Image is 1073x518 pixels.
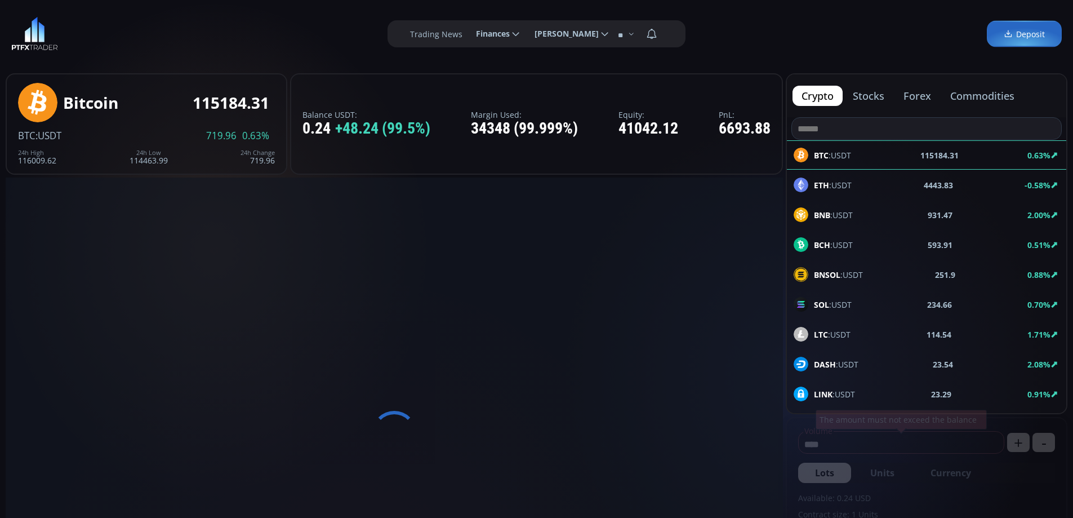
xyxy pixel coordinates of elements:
label: Equity: [618,110,678,119]
span: :USDT [814,269,863,281]
span: :USDT [814,388,855,400]
b: 1.71% [1027,329,1050,340]
span: :USDT [814,239,853,251]
span: :USDT [814,299,852,311]
span: Finances [468,23,510,45]
div: 114463.99 [130,149,168,165]
div: 24h Change [241,149,275,156]
div: 34348 (99.999%) [471,120,578,138]
span: 719.96 [206,131,237,141]
b: SOL [814,299,829,310]
div: 116009.62 [18,149,56,165]
b: BNSOL [814,269,840,280]
b: DASH [814,359,836,370]
b: 23.29 [931,388,951,400]
div: 6693.88 [719,120,771,138]
div: Bitcoin [63,94,118,112]
div: 24h Low [130,149,168,156]
b: LTC [814,329,828,340]
div: 24h High [18,149,56,156]
b: 0.51% [1027,240,1050,250]
span: Deposit [1004,28,1045,40]
span: 0.63% [242,131,269,141]
b: 931.47 [928,209,952,221]
b: -0.58% [1025,180,1050,191]
b: 2.00% [1027,210,1050,220]
b: 4443.83 [924,179,953,191]
div: 115184.31 [193,94,269,112]
button: forex [894,86,940,106]
b: LINK [814,389,832,400]
button: commodities [941,86,1023,106]
img: LOGO [11,17,58,51]
b: 0.70% [1027,299,1050,310]
b: BCH [814,240,830,250]
b: ETH [814,180,829,191]
b: 114.54 [927,329,951,340]
span: :USDT [814,329,851,340]
label: PnL: [719,110,771,119]
span: :USDT [814,209,853,221]
span: BTC [18,129,35,142]
label: Margin Used: [471,110,578,119]
button: stocks [844,86,893,106]
a: Deposit [987,21,1062,47]
div: 0.24 [302,120,430,138]
span: :USDT [814,179,852,191]
b: 234.66 [927,299,952,311]
b: 23.54 [933,358,953,370]
b: BNB [814,210,830,220]
b: 0.91% [1027,389,1050,400]
label: Trading News [410,28,462,40]
b: 0.88% [1027,269,1050,280]
span: +48.24 (99.5%) [335,120,430,138]
button: crypto [792,86,843,106]
b: 2.08% [1027,359,1050,370]
span: :USDT [35,129,61,142]
b: 251.9 [935,269,955,281]
label: Balance USDT: [302,110,430,119]
div: 719.96 [241,149,275,165]
span: [PERSON_NAME] [527,23,599,45]
span: :USDT [814,358,858,370]
div: 41042.12 [618,120,678,138]
b: 593.91 [928,239,952,251]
